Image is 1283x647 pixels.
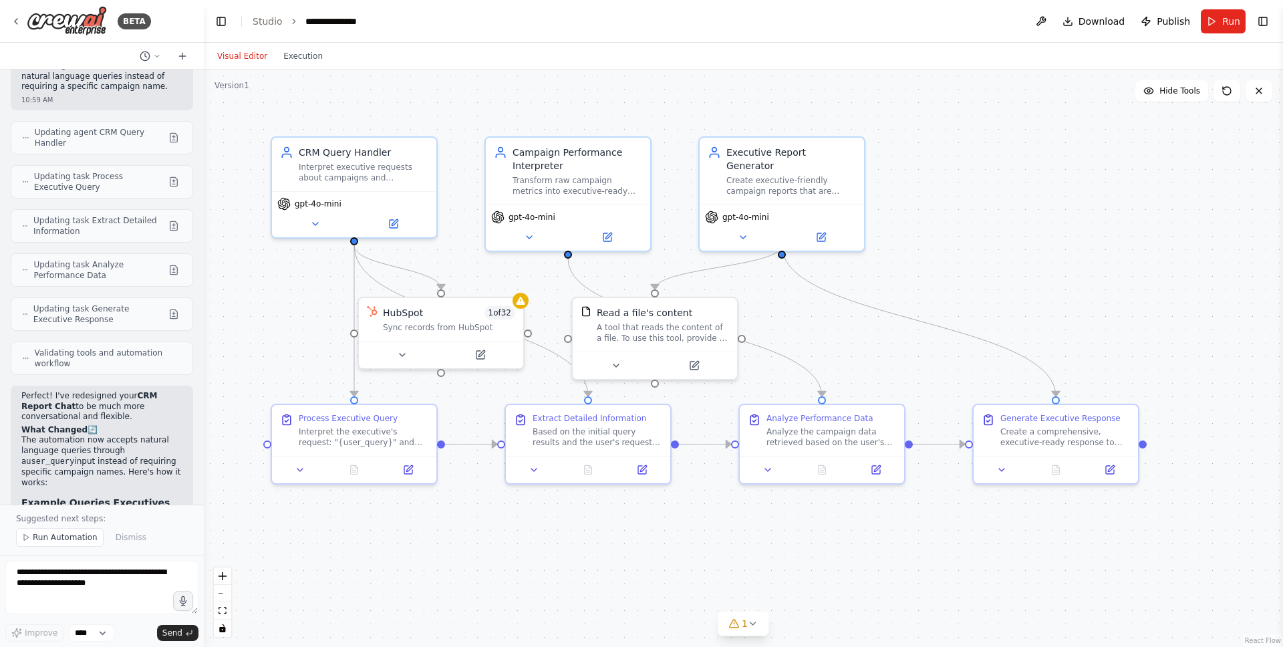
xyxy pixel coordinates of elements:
[299,162,428,183] div: Interpret executive requests about campaigns and marketing data, then retrieve the appropriate in...
[853,462,899,478] button: Open in side panel
[21,435,182,488] p: The automation now accepts natural language queries through a input instead of requiring specific...
[16,528,104,547] button: Run Automation
[1254,12,1272,31] button: Show right sidebar
[1245,637,1281,644] a: React Flow attribution
[21,425,88,434] strong: What Changed
[21,425,182,436] h2: 🔄
[295,199,341,209] span: gpt-4o-mini
[571,297,738,380] div: FileReadToolRead a file's contentA tool that reads the content of a file. To use this tool, provi...
[445,438,497,451] g: Edge from 9ed99b17-8df6-47e1-a8f4-d047f96ca27e to 077b28ca-f0ed-4cdf-a39f-8fbef44c0b82
[299,146,428,159] div: CRM Query Handler
[118,13,151,29] div: BETA
[648,245,789,289] g: Edge from 151588a4-71b2-48f8-aaf3-b4169f1bd513 to 3a1345f2-96f8-4aba-b92e-d1b2233dad5f
[21,497,170,521] strong: Example Queries Executives Can Ask:
[355,216,431,232] button: Open in side panel
[1000,426,1130,448] div: Create a comprehensive, executive-ready response to their query "{user_query}". Synthesize all th...
[214,567,231,585] button: zoom in
[326,462,383,478] button: No output available
[597,306,692,319] div: Read a file's content
[367,306,378,317] img: HubSpot
[347,245,448,289] g: Edge from 2e78ae83-5e0f-411c-a10a-daa7fb3ad9e4 to e96026ac-61c8-4f09-af59-547b49e4259c
[972,404,1139,485] div: Generate Executive ResponseCreate a comprehensive, executive-ready response to their query "{user...
[27,6,107,36] img: Logo
[766,413,873,424] div: Analyze Performance Data
[783,229,859,245] button: Open in side panel
[533,426,662,448] div: Based on the initial query results and the user's request "{user_query}", extract more detailed i...
[34,171,163,192] span: Updating task Process Executive Query
[1159,86,1200,96] span: Hide Tools
[1028,462,1085,478] button: No output available
[33,215,163,237] span: Updating task Extract Detailed Information
[597,322,729,344] div: A tool that reads the content of a file. To use this tool, provide a 'file_path' parameter with t...
[1057,9,1131,33] button: Download
[509,212,555,223] span: gpt-4o-mini
[1135,80,1208,102] button: Hide Tools
[442,347,518,363] button: Open in side panel
[214,585,231,602] button: zoom out
[1079,15,1125,28] span: Download
[253,15,382,28] nav: breadcrumb
[726,146,856,172] div: Executive Report Generator
[385,462,431,478] button: Open in side panel
[718,612,769,636] button: 1
[35,127,163,148] span: Updating agent CRM Query Handler
[271,404,438,485] div: Process Executive QueryInterpret the executive's request: "{user_query}" and retrieve the relevan...
[21,95,182,105] div: 10:59 AM
[347,245,595,396] g: Edge from 2e78ae83-5e0f-411c-a10a-daa7fb3ad9e4 to 077b28ca-f0ed-4cdf-a39f-8fbef44c0b82
[214,602,231,620] button: fit view
[742,617,748,630] span: 1
[16,513,188,524] p: Suggested next steps:
[656,358,732,374] button: Open in side panel
[513,146,642,172] div: Campaign Performance Interpreter
[726,175,856,197] div: Create executive-friendly campaign reports that are visual, concise, and action-oriented, present...
[358,297,525,370] div: HubSpotHubSpot1of32Sync records from HubSpot
[1000,413,1121,424] div: Generate Executive Response
[5,624,63,642] button: Improve
[913,438,965,451] g: Edge from 637e0be6-e85d-4b32-97b5-1be763702bf0 to 8a696e81-c1bb-4038-afdc-b8ede4f5f048
[484,306,516,319] span: Number of enabled actions
[561,259,829,396] g: Edge from f2e2476f-b53c-44e5-864b-c77274f29621 to 637e0be6-e85d-4b32-97b5-1be763702bf0
[33,532,98,543] span: Run Automation
[215,80,249,91] div: Version 1
[26,457,74,467] code: user_query
[214,567,231,637] div: React Flow controls
[1087,462,1133,478] button: Open in side panel
[766,426,896,448] div: Analyze the campaign data retrieved based on the user's query "{user_query}". If performance metr...
[560,462,617,478] button: No output available
[21,391,157,411] strong: CRM Report Chat
[698,136,865,252] div: Executive Report GeneratorCreate executive-friendly campaign reports that are visual, concise, an...
[109,528,153,547] button: Dismiss
[1135,9,1195,33] button: Publish
[253,16,283,27] a: Studio
[738,404,905,485] div: Analyze Performance DataAnalyze the campaign data retrieved based on the user's query "{user_quer...
[1201,9,1246,33] button: Run
[33,259,163,281] span: Updating task Analyze Performance Data
[505,404,672,485] div: Extract Detailed InformationBased on the initial query results and the user's request "{user_quer...
[299,426,428,448] div: Interpret the executive's request: "{user_query}" and retrieve the relevant campaign data from th...
[513,175,642,197] div: Transform raw campaign metrics into executive-ready insights, identifying trends, performance iss...
[484,136,652,252] div: Campaign Performance InterpreterTransform raw campaign metrics into executive-ready insights, ide...
[619,462,665,478] button: Open in side panel
[299,413,398,424] div: Process Executive Query
[116,532,146,543] span: Dismiss
[1222,15,1240,28] span: Run
[173,591,193,611] button: Click to speak your automation idea
[1157,15,1190,28] span: Publish
[794,462,851,478] button: No output available
[172,48,193,64] button: Start a new chat
[35,348,182,369] span: Validating tools and automation workflow
[214,620,231,637] button: toggle interactivity
[383,306,423,319] div: HubSpot
[33,303,163,325] span: Updating task Generate Executive Response
[162,628,182,638] span: Send
[157,625,198,641] button: Send
[679,438,731,451] g: Edge from 077b28ca-f0ed-4cdf-a39f-8fbef44c0b82 to 637e0be6-e85d-4b32-97b5-1be763702bf0
[347,245,361,396] g: Edge from 2e78ae83-5e0f-411c-a10a-daa7fb3ad9e4 to 9ed99b17-8df6-47e1-a8f4-d047f96ca27e
[722,212,769,223] span: gpt-4o-mini
[209,48,275,64] button: Visual Editor
[775,245,1062,396] g: Edge from 151588a4-71b2-48f8-aaf3-b4169f1bd513 to 8a696e81-c1bb-4038-afdc-b8ede4f5f048
[569,229,645,245] button: Open in side panel
[383,322,515,333] div: Sync records from HubSpot
[134,48,166,64] button: Switch to previous chat
[212,12,231,31] button: Hide left sidebar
